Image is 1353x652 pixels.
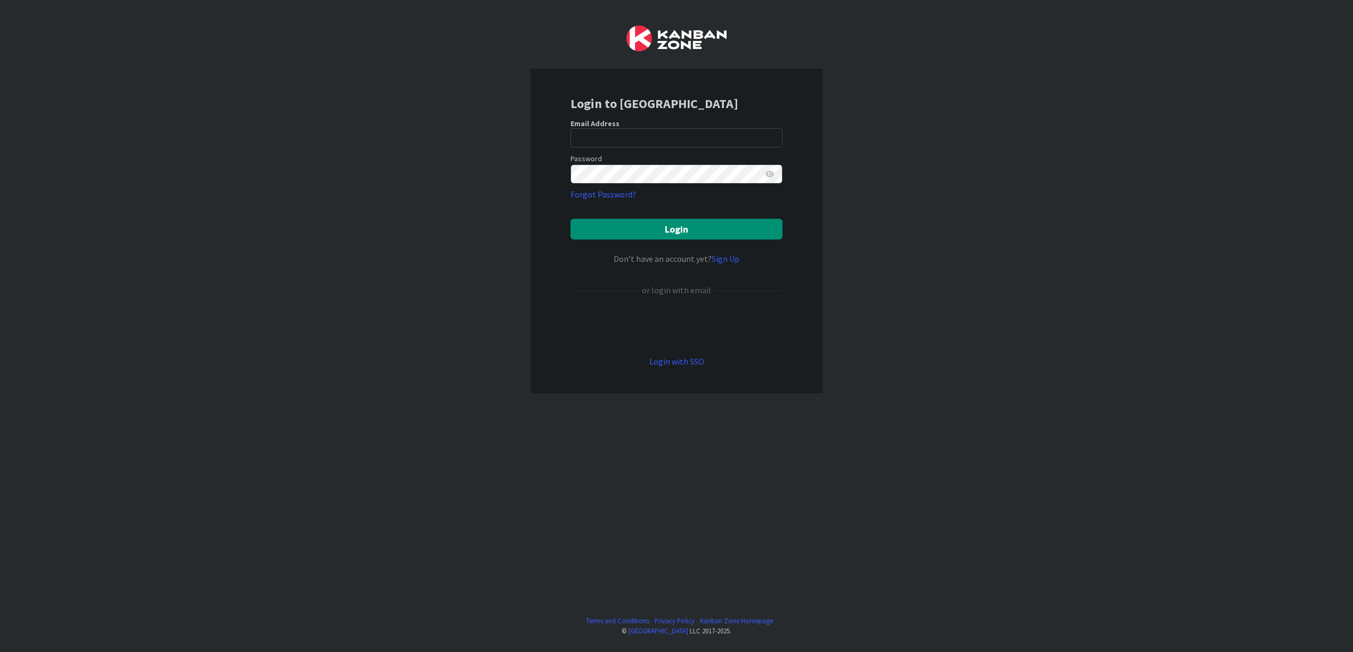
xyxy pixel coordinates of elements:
a: Terms and Conditions [586,616,649,626]
a: Sign Up [712,253,739,264]
img: Kanban Zone [626,26,727,52]
button: Login [570,219,783,240]
a: Forgot Password? [570,188,636,201]
iframe: Sign in with Google Button [565,314,788,337]
label: Password [570,153,602,164]
a: Login with SSO [649,356,704,367]
div: or login with email [639,284,714,296]
div: © LLC 2017- 2025 . [581,626,773,636]
a: Privacy Policy [655,616,695,626]
a: Kanban Zone Homepage [700,616,773,626]
a: [GEOGRAPHIC_DATA] [629,626,688,635]
div: Don’t have an account yet? [570,252,783,265]
b: Login to [GEOGRAPHIC_DATA] [570,95,738,112]
label: Email Address [570,119,620,128]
